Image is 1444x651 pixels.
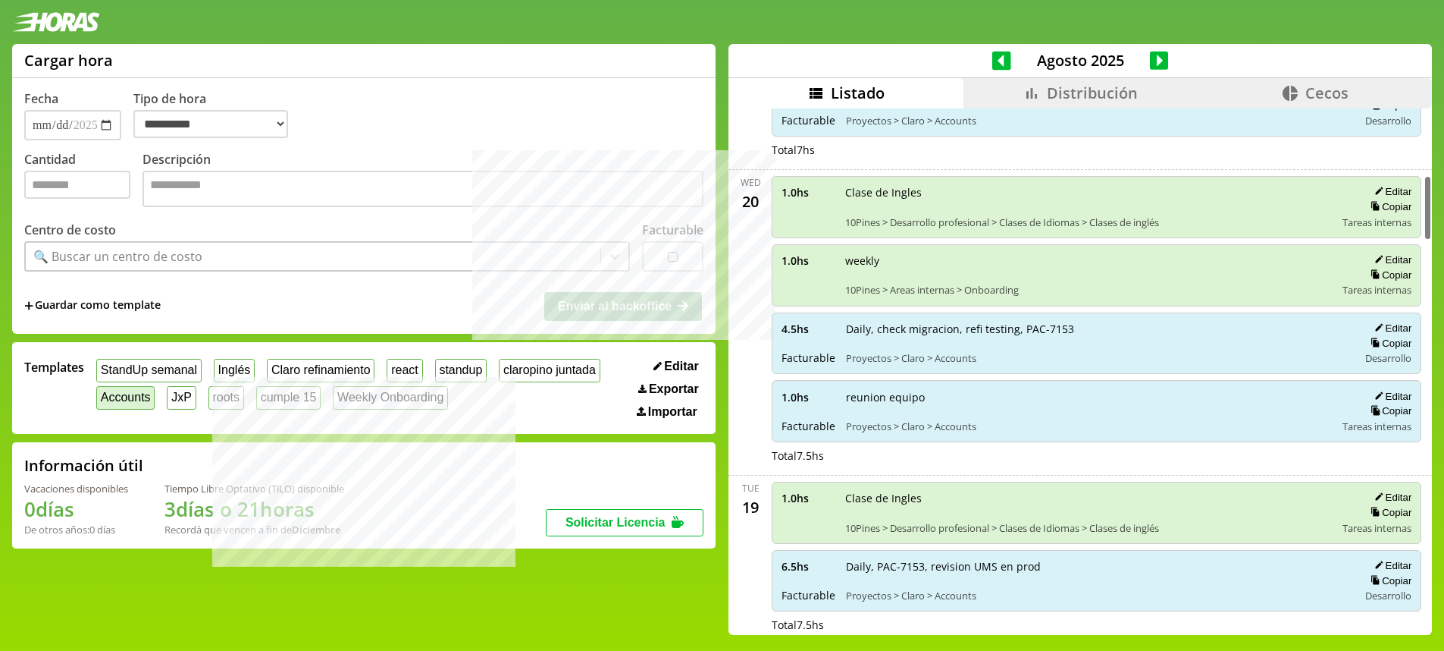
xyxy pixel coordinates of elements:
[565,516,666,529] span: Solicitar Licencia
[846,390,1332,404] span: reunion equipo
[634,382,703,397] button: Exportar
[1342,521,1411,535] span: Tareas internas
[167,386,196,410] button: JxP
[208,386,244,410] button: roots
[741,176,761,189] div: Wed
[33,248,202,265] div: 🔍 Buscar un centro de costo
[24,523,128,536] div: De otros años: 0 días
[782,322,835,336] span: 4.5 hs
[267,359,374,382] button: Claro refinamiento
[12,12,100,32] img: logotipo
[1370,390,1411,403] button: Editar
[846,114,1348,127] span: Proyectos > Claro > Accounts
[1370,185,1411,198] button: Editar
[24,359,84,376] span: Templates
[1365,589,1411,602] span: Desarrollo
[846,589,1348,602] span: Proyectos > Claro > Accounts
[24,151,143,211] label: Cantidad
[499,359,600,382] button: claropino juntada
[1366,269,1411,281] button: Copiar
[164,495,344,523] h1: 3 días o 21 horas
[1047,83,1138,103] span: Distribución
[1370,253,1411,266] button: Editar
[782,113,835,127] span: Facturable
[782,253,835,268] span: 1.0 hs
[845,491,1332,505] span: Clase de Ingles
[256,386,321,410] button: cumple 15
[1366,404,1411,417] button: Copiar
[164,482,344,495] div: Tiempo Libre Optativo (TiLO) disponible
[738,495,763,519] div: 19
[387,359,422,382] button: react
[846,420,1332,433] span: Proyectos > Claro > Accounts
[143,171,703,207] textarea: Descripción
[24,90,58,107] label: Fecha
[772,448,1421,463] div: Total 7.5 hs
[133,90,300,140] label: Tipo de hora
[1366,337,1411,350] button: Copiar
[648,405,697,419] span: Importar
[728,108,1432,633] div: scrollable content
[1342,283,1411,297] span: Tareas internas
[546,509,703,536] button: Solicitar Licencia
[333,386,448,410] button: Weekly Onboarding
[782,390,835,404] span: 1.0 hs
[164,523,344,536] div: Recordá que vencen a fin de
[772,143,1421,157] div: Total 7 hs
[782,351,835,365] span: Facturable
[782,419,835,433] span: Facturable
[664,360,698,373] span: Editar
[24,455,143,476] h2: Información útil
[1366,506,1411,519] button: Copiar
[772,618,1421,632] div: Total 7.5 hs
[845,215,1332,229] span: 10Pines > Desarrollo profesional > Clases de Idiomas > Clases de inglés
[782,588,835,602] span: Facturable
[782,491,835,505] span: 1.0 hs
[24,297,33,314] span: +
[24,482,128,495] div: Vacaciones disponibles
[846,322,1348,336] span: Daily, check migracion, refi testing, PAC-7153
[96,386,155,410] button: Accounts
[1365,114,1411,127] span: Desarrollo
[1370,559,1411,572] button: Editar
[24,222,116,238] label: Centro de costo
[1365,351,1411,365] span: Desarrollo
[1342,215,1411,229] span: Tareas internas
[24,297,161,314] span: +Guardar como template
[845,521,1332,535] span: 10Pines > Desarrollo profesional > Clases de Idiomas > Clases de inglés
[1370,491,1411,504] button: Editar
[143,151,703,211] label: Descripción
[649,359,703,374] button: Editar
[1305,83,1348,103] span: Cecos
[642,222,703,238] label: Facturable
[1342,420,1411,433] span: Tareas internas
[649,382,699,396] span: Exportar
[831,83,885,103] span: Listado
[738,189,763,213] div: 20
[292,523,340,536] b: Diciembre
[782,185,835,200] span: 1.0 hs
[845,283,1332,297] span: 10Pines > Areas internas > Onboarding
[845,185,1332,200] span: Clase de Ingles
[96,359,202,382] button: StandUp semanal
[24,171,130,199] input: Cantidad
[846,559,1348,574] span: Daily, PAC-7153, revision UMS en prod
[1011,50,1150,71] span: Agosto 2025
[24,495,128,523] h1: 0 días
[435,359,487,382] button: standup
[24,50,113,71] h1: Cargar hora
[782,559,835,574] span: 6.5 hs
[846,351,1348,365] span: Proyectos > Claro > Accounts
[845,253,1332,268] span: weekly
[1366,200,1411,213] button: Copiar
[133,110,288,138] select: Tipo de hora
[1370,322,1411,335] button: Editar
[214,359,255,382] button: Inglés
[1366,574,1411,587] button: Copiar
[742,482,760,495] div: Tue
